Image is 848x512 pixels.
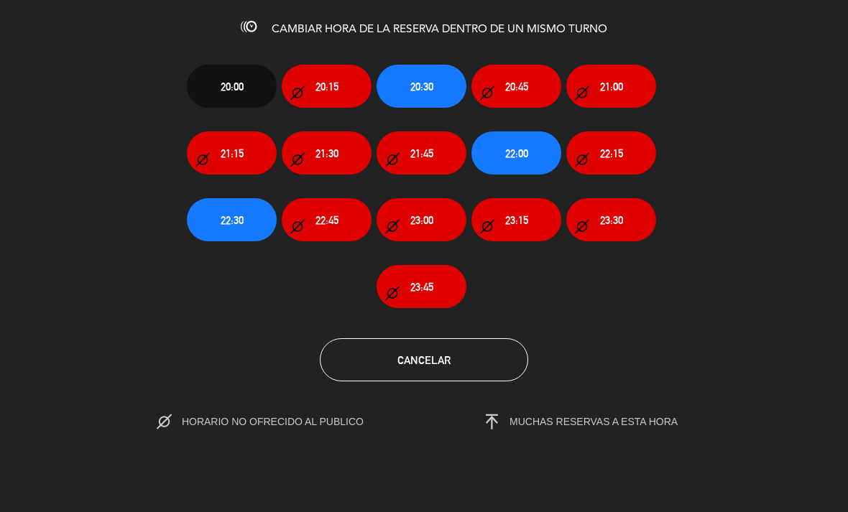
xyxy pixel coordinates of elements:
span: 20:15 [315,78,338,95]
button: 23:30 [566,198,656,241]
button: 20:15 [282,65,372,108]
button: Cancelar [320,338,528,381]
span: 22:30 [221,212,244,228]
span: 22:00 [505,145,528,162]
span: 20:45 [505,78,528,95]
button: 21:45 [377,131,466,174]
button: 23:00 [377,198,466,241]
button: 20:45 [471,65,561,108]
span: 23:15 [505,212,528,228]
span: 20:30 [410,78,433,95]
button: 22:00 [471,131,561,174]
span: 23:30 [600,212,623,228]
span: 20:00 [221,78,244,95]
span: 21:15 [221,145,244,162]
span: MUCHAS RESERVAS A ESTA HORA [510,416,678,427]
button: 23:15 [471,198,561,241]
span: HORARIO NO OFRECIDO AL PUBLICO [182,416,394,427]
span: 23:00 [410,212,433,228]
span: 22:45 [315,212,338,228]
span: 23:45 [410,279,433,295]
span: 21:30 [315,145,338,162]
button: 20:00 [187,65,277,108]
span: 22:15 [600,145,623,162]
span: 21:00 [600,78,623,95]
span: Cancelar [397,354,451,366]
button: 21:15 [187,131,277,174]
button: 21:30 [282,131,372,174]
button: 22:15 [566,131,656,174]
button: 22:45 [282,198,372,241]
button: 23:45 [377,265,466,308]
button: 22:30 [187,198,277,241]
span: 21:45 [410,145,433,162]
span: CAMBIAR HORA DE LA RESERVA DENTRO DE UN MISMO TURNO [272,24,607,35]
button: 20:30 [377,65,466,108]
button: 21:00 [566,65,656,108]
